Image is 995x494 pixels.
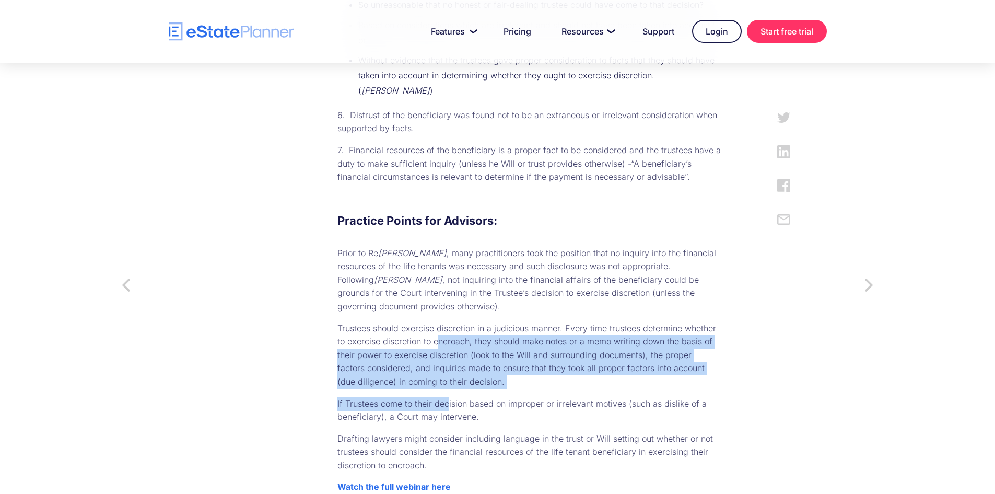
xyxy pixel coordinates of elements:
p: If Trustees come to their decision based on improper or irrelevant motives (such as dislike of a ... [337,397,721,424]
a: home [169,22,294,41]
p: Trustees should exercise discretion in a judicious manner. Every time trustees determine whether ... [337,322,721,389]
a: Login [692,20,742,43]
a: Start free trial [747,20,827,43]
a: Support [630,21,687,42]
em: [PERSON_NAME] [361,85,430,96]
a: Watch the full webinar here [337,481,451,492]
a: Features [418,21,486,42]
strong: Practice Points for Advisors: [337,214,497,227]
li: Without evidence that the trustees gave proper consideration to facts that they should have taken... [358,53,721,98]
p: Prior to Re , many practitioners took the position that no inquiry into the financial resources o... [337,247,721,314]
a: Resources [549,21,625,42]
p: 6. Distrust of the beneficiary was found not to be an extraneous or irrelevant consideration when... [337,109,721,135]
em: [PERSON_NAME] [378,248,447,258]
p: 7. Financial resources of the beneficiary is a proper fact to be considered and the trustees have... [337,144,721,184]
em: [PERSON_NAME] [374,274,442,285]
p: Drafting lawyers might consider including language in the trust or Will setting out whether or no... [337,432,721,473]
a: Pricing [491,21,544,42]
